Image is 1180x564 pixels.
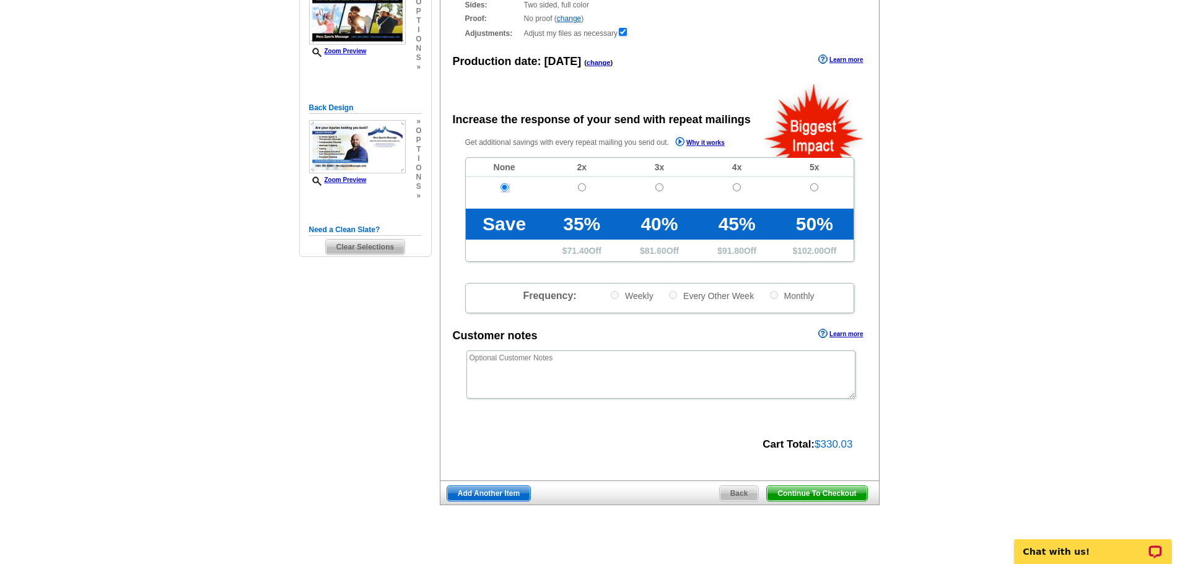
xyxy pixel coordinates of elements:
span: Frequency: [523,290,576,301]
input: Monthly [770,291,778,299]
div: No proof ( ) [465,13,854,24]
span: Back [720,486,759,501]
span: o [416,163,421,173]
span: i [416,154,421,163]
a: Back [719,485,759,501]
span: s [416,182,421,191]
strong: Proof: [465,13,520,24]
span: 81.60 [645,246,666,256]
span: t [416,145,421,154]
a: Add Another Item [447,485,531,501]
span: p [416,136,421,145]
a: Why it works [675,137,725,150]
td: 3x [621,158,698,177]
span: [DATE] [544,55,582,67]
span: Continue To Checkout [767,486,867,501]
span: Clear Selections [326,240,404,254]
span: o [416,35,421,44]
td: 35% [543,209,621,240]
td: 40% [621,209,698,240]
span: i [416,25,421,35]
span: ( ) [584,59,613,66]
label: Every Other Week [668,290,754,302]
span: » [416,63,421,72]
label: Monthly [769,290,815,302]
iframe: LiveChat chat widget [1006,525,1180,564]
div: Customer notes [453,328,538,344]
div: Adjust my files as necessary [465,27,854,39]
td: $ Off [776,240,853,261]
span: » [416,117,421,126]
span: n [416,173,421,182]
td: 4x [698,158,776,177]
div: Production date: [453,53,613,70]
h5: Need a Clean Slate? [309,224,422,236]
td: 50% [776,209,853,240]
a: Learn more [818,54,863,64]
h5: Back Design [309,102,422,114]
td: Save [466,209,543,240]
td: 5x [776,158,853,177]
div: Increase the response of your send with repeat mailings [453,111,751,128]
td: $ Off [621,240,698,261]
span: Add Another Item [447,486,530,501]
strong: Adjustments: [465,28,520,39]
input: Weekly [611,291,619,299]
span: s [416,53,421,63]
img: small-thumb.jpg [309,120,406,173]
td: $ Off [543,240,621,261]
a: change [587,59,611,66]
span: t [416,16,421,25]
td: 45% [698,209,776,240]
span: 71.40 [567,246,589,256]
a: change [557,14,581,23]
a: Zoom Preview [309,48,367,54]
span: $330.03 [815,438,852,450]
img: biggestImpact.png [763,82,865,158]
span: 91.80 [722,246,744,256]
a: Learn more [818,329,863,339]
span: p [416,7,421,16]
span: 102.00 [797,246,824,256]
td: 2x [543,158,621,177]
strong: Cart Total: [763,438,815,450]
p: Get additional savings with every repeat mailing you send out. [465,136,751,150]
input: Every Other Week [669,291,677,299]
td: None [466,158,543,177]
label: Weekly [610,290,653,302]
a: Zoom Preview [309,176,367,183]
span: o [416,126,421,136]
td: $ Off [698,240,776,261]
span: n [416,44,421,53]
span: » [416,191,421,201]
